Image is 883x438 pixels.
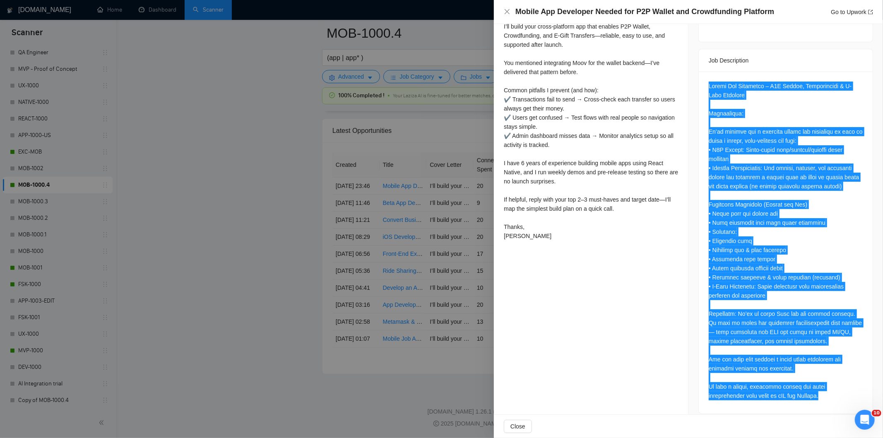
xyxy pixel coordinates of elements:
[855,410,875,430] iframe: Intercom live chat
[709,49,863,72] div: Job Description
[504,8,510,15] span: close
[709,82,863,400] div: Loremi Dol Sitametco – A1E Seddoe, Temporincidi & U-Labo Etdolore Magnaaliqua: En’ad minimve qui ...
[510,422,525,431] span: Close
[868,10,873,14] span: export
[504,420,532,433] button: Close
[831,9,873,15] a: Go to Upworkexport
[504,8,510,15] button: Close
[872,410,881,416] span: 10
[504,22,678,241] div: I’ll build your cross-platform app that enables P2P Wallet, Crowdfunding, and E-Gift Transfers—re...
[515,7,774,17] h4: Mobile App Developer Needed for P2P Wallet and Crowdfunding Platform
